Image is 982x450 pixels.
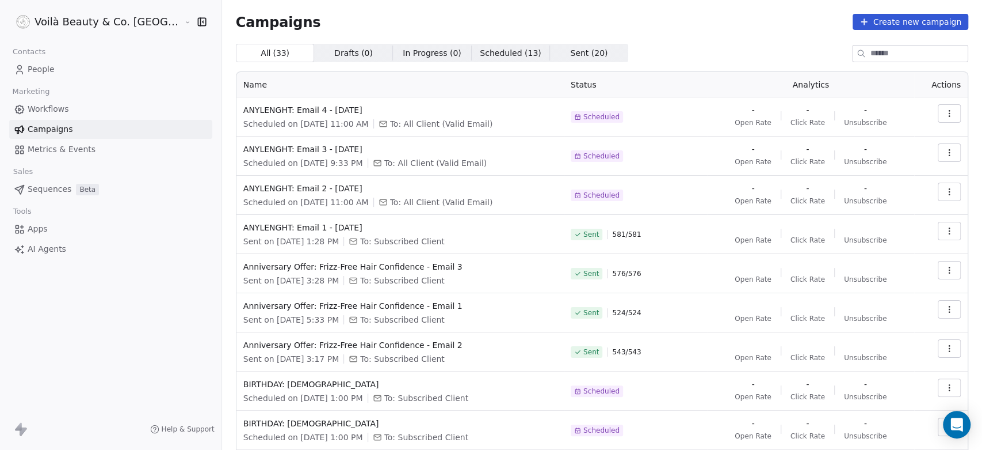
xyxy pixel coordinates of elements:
[390,196,493,208] span: To: All Client (Valid Email)
[390,118,493,130] span: To: All Client (Valid Email)
[864,104,867,116] span: -
[583,191,620,200] span: Scheduled
[8,203,36,220] span: Tools
[570,47,607,59] span: Sent ( 20 )
[162,425,215,434] span: Help & Support
[790,275,825,284] span: Click Rate
[243,392,363,404] span: Scheduled on [DATE] 1:00 PM
[735,314,771,323] span: Open Rate
[360,314,445,326] span: To: Subscribed Client
[9,220,212,239] a: Apps
[243,339,557,351] span: Anniversary Offer: Frizz-Free Hair Confidence - Email 2
[844,157,887,167] span: Unsubscribe
[150,425,215,434] a: Help & Support
[612,308,641,317] span: 524 / 524
[844,432,887,441] span: Unsubscribe
[403,47,461,59] span: In Progress ( 0 )
[9,240,212,259] a: AI Agents
[76,184,99,195] span: Beta
[28,223,48,235] span: Apps
[790,353,825,362] span: Click Rate
[735,196,771,206] span: Open Rate
[751,104,754,116] span: -
[384,157,487,169] span: To: All Client (Valid Email)
[243,275,339,286] span: Sent on [DATE] 3:28 PM
[28,183,71,195] span: Sequences
[9,60,212,79] a: People
[243,196,369,208] span: Scheduled on [DATE] 11:00 AM
[844,275,887,284] span: Unsubscribe
[844,236,887,245] span: Unsubscribe
[243,183,557,194] span: ANYLENGHT: Email 2 - [DATE]
[9,140,212,159] a: Metrics & Events
[384,432,469,443] span: To: Subscribed Client
[35,14,181,29] span: Voilà Beauty & Co. [GEOGRAPHIC_DATA]
[914,72,968,97] th: Actions
[864,143,867,155] span: -
[735,236,771,245] span: Open Rate
[360,353,445,365] span: To: Subscribed Client
[360,236,445,247] span: To: Subscribed Client
[790,432,825,441] span: Click Rate
[806,143,809,155] span: -
[735,353,771,362] span: Open Rate
[790,196,825,206] span: Click Rate
[360,275,445,286] span: To: Subscribed Client
[243,118,369,130] span: Scheduled on [DATE] 11:00 AM
[853,14,968,30] button: Create new campaign
[806,379,809,390] span: -
[9,120,212,139] a: Campaigns
[564,72,708,97] th: Status
[243,143,557,155] span: ANYLENGHT: Email 3 - [DATE]
[243,157,363,169] span: Scheduled on [DATE] 9:33 PM
[943,411,970,438] div: Open Intercom Messenger
[864,418,867,429] span: -
[864,379,867,390] span: -
[790,314,825,323] span: Click Rate
[583,308,599,317] span: Sent
[735,392,771,402] span: Open Rate
[8,163,38,180] span: Sales
[708,72,914,97] th: Analytics
[7,83,55,100] span: Marketing
[243,353,339,365] span: Sent on [DATE] 3:17 PM
[243,261,557,273] span: Anniversary Offer: Frizz-Free Hair Confidence - Email 3
[844,314,887,323] span: Unsubscribe
[844,392,887,402] span: Unsubscribe
[480,47,541,59] span: Scheduled ( 13 )
[243,236,339,247] span: Sent on [DATE] 1:28 PM
[790,236,825,245] span: Click Rate
[612,347,641,357] span: 543 / 543
[583,269,599,278] span: Sent
[243,314,339,326] span: Sent on [DATE] 5:33 PM
[243,418,557,429] span: BIRTHDAY: [DEMOGRAPHIC_DATA]
[583,347,599,357] span: Sent
[28,143,95,156] span: Metrics & Events
[612,269,641,278] span: 576 / 576
[14,12,175,32] button: Voilà Beauty & Co. [GEOGRAPHIC_DATA]
[384,392,469,404] span: To: Subscribed Client
[28,103,69,115] span: Workflows
[612,230,641,239] span: 581 / 581
[864,183,867,194] span: -
[243,379,557,390] span: BIRTHDAY: [DEMOGRAPHIC_DATA]
[735,432,771,441] span: Open Rate
[806,104,809,116] span: -
[236,72,564,97] th: Name
[790,118,825,127] span: Click Rate
[806,183,809,194] span: -
[28,243,66,255] span: AI Agents
[236,14,321,30] span: Campaigns
[16,15,30,29] img: Voila_Beauty_And_Co_Logo.png
[844,118,887,127] span: Unsubscribe
[243,222,557,233] span: ANYLENGHT: Email 1 - [DATE]
[735,275,771,284] span: Open Rate
[844,196,887,206] span: Unsubscribe
[583,426,620,435] span: Scheduled
[9,180,212,199] a: SequencesBeta
[28,63,55,75] span: People
[751,143,754,155] span: -
[583,112,620,122] span: Scheduled
[28,123,72,135] span: Campaigns
[790,392,825,402] span: Click Rate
